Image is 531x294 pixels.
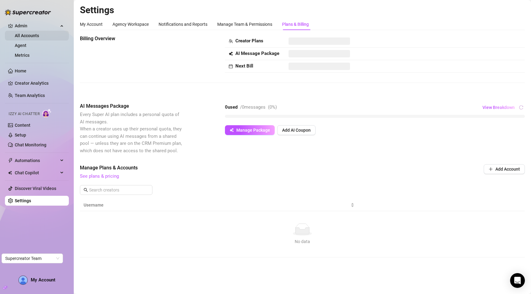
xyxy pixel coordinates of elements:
[80,4,525,16] h2: Settings
[19,276,27,284] img: AD_cMMTxCeTpmN1d5MnKJ1j-_uXZCpTKapSSqNGg4PyXtR_tCW7gZXTNmFz2tpVv9LSyNV7ff1CaS4f4q0HLYKULQOwoM5GQR...
[15,142,46,147] a: Chat Monitoring
[8,23,13,28] span: crown
[236,128,270,133] span: Manage Package
[225,104,238,110] strong: 0 used
[15,186,56,191] a: Discover Viral Videos
[8,158,13,163] span: thunderbolt
[15,123,30,128] a: Content
[229,39,233,43] span: team
[277,125,316,135] button: Add AI Coupon
[235,51,279,56] strong: AI Message Package
[489,167,493,171] span: plus
[15,53,29,58] a: Metrics
[15,21,58,31] span: Admin
[240,104,265,110] span: / 0 messages
[510,273,525,288] div: Open Intercom Messenger
[15,43,26,48] a: Agent
[8,171,12,175] img: Chat Copilot
[15,168,58,178] span: Chat Copilot
[84,188,88,192] span: search
[482,105,515,110] span: View Breakdown
[80,35,183,42] span: Billing Overview
[495,167,520,172] span: Add Account
[80,173,119,179] a: See plans & pricing
[235,38,263,44] strong: Creator Plans
[80,199,358,211] th: Username
[80,164,442,172] span: Manage Plans & Accounts
[5,9,51,15] img: logo-BBDzfeDw.svg
[15,68,26,73] a: Home
[15,156,58,165] span: Automations
[15,93,45,98] a: Team Analytics
[518,105,524,110] span: reload
[31,277,55,283] span: My Account
[112,21,149,28] div: Agency Workspace
[484,164,525,174] button: Add Account
[86,238,519,245] div: No data
[9,111,40,117] span: Izzy AI Chatter
[225,125,275,135] button: Manage Package
[282,21,309,28] div: Plans & Billing
[15,133,26,137] a: Setup
[217,21,272,28] div: Manage Team & Permissions
[229,64,233,68] span: calendar
[235,63,253,69] strong: Next Bill
[80,103,183,110] span: AI Messages Package
[159,21,207,28] div: Notifications and Reports
[42,109,52,118] img: AI Chatter
[15,33,39,38] a: All Accounts
[282,128,311,133] span: Add AI Coupon
[80,112,182,153] span: Every Super AI plan includes a personal quota of AI messages. When a creator uses up their person...
[3,285,7,290] span: build
[15,198,31,203] a: Settings
[15,78,64,88] a: Creator Analytics
[268,104,277,110] span: ( 0 %)
[5,254,59,263] span: Supercreator Team
[482,103,515,112] button: View Breakdown
[84,202,349,208] span: Username
[80,21,103,28] div: My Account
[89,187,144,193] input: Search creators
